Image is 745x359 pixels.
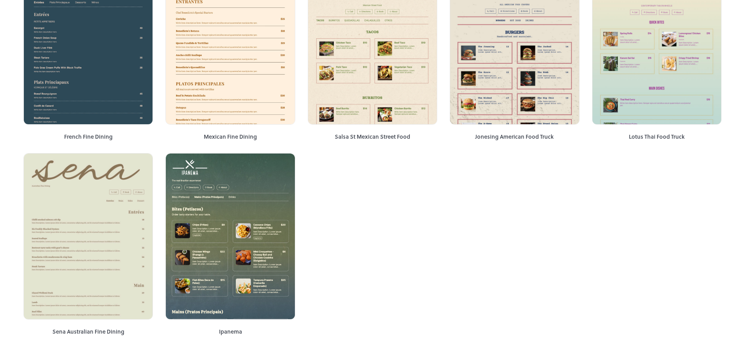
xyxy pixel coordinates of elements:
[23,327,153,336] div: Sena Australian Fine Dining
[308,132,437,141] div: Salsa St Mexican Street Food
[450,132,579,141] div: Jonesing American Food Truck
[592,132,722,141] div: Lotus Thai Food Truck
[165,327,295,336] div: Ipanema
[165,132,295,141] div: Mexican Fine Dining
[23,132,153,141] div: French Fine Dining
